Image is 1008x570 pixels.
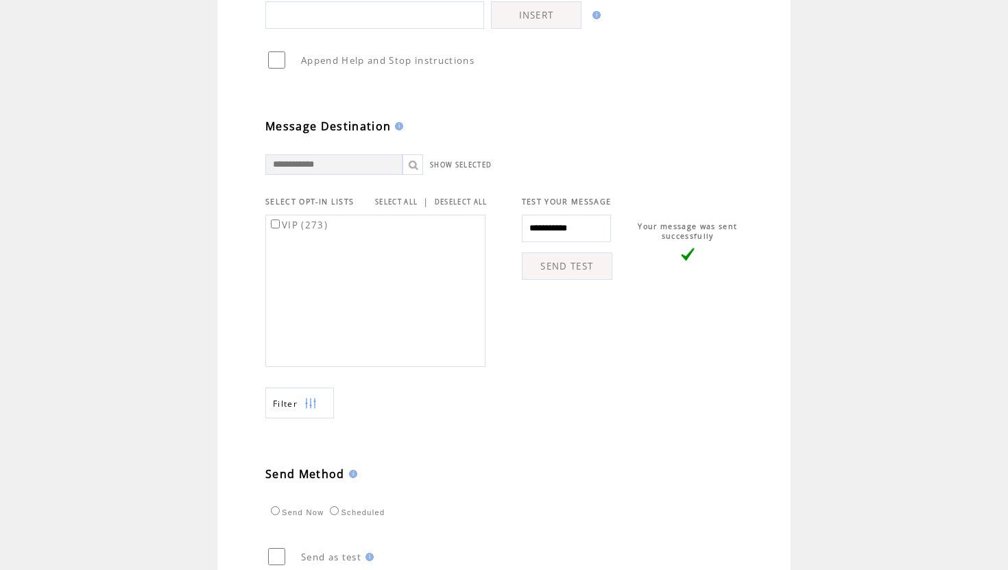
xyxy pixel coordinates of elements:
span: Show filters [273,398,298,409]
img: help.gif [588,11,601,19]
a: SEND TEST [522,252,612,280]
a: SELECT ALL [375,198,418,206]
span: Append Help and Stop instructions [301,54,475,67]
img: help.gif [345,470,357,478]
img: help.gif [361,553,374,561]
a: DESELECT ALL [435,198,488,206]
span: Your message was sent successfully [638,222,737,241]
a: Filter [265,388,334,418]
label: Scheduled [326,508,385,516]
span: Message Destination [265,119,391,134]
input: VIP (273) [271,219,280,228]
label: Send Now [267,508,324,516]
input: Scheduled [330,506,339,515]
input: Send Now [271,506,280,515]
a: INSERT [491,1,581,29]
span: TEST YOUR MESSAGE [522,197,612,206]
img: help.gif [391,122,403,130]
img: vLarge.png [681,248,695,261]
span: SELECT OPT-IN LISTS [265,197,354,206]
span: | [423,195,429,208]
span: Send as test [301,551,361,563]
img: filters.png [304,388,317,419]
label: VIP (273) [268,219,328,231]
span: Send Method [265,466,345,482]
a: SHOW SELECTED [430,161,492,169]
